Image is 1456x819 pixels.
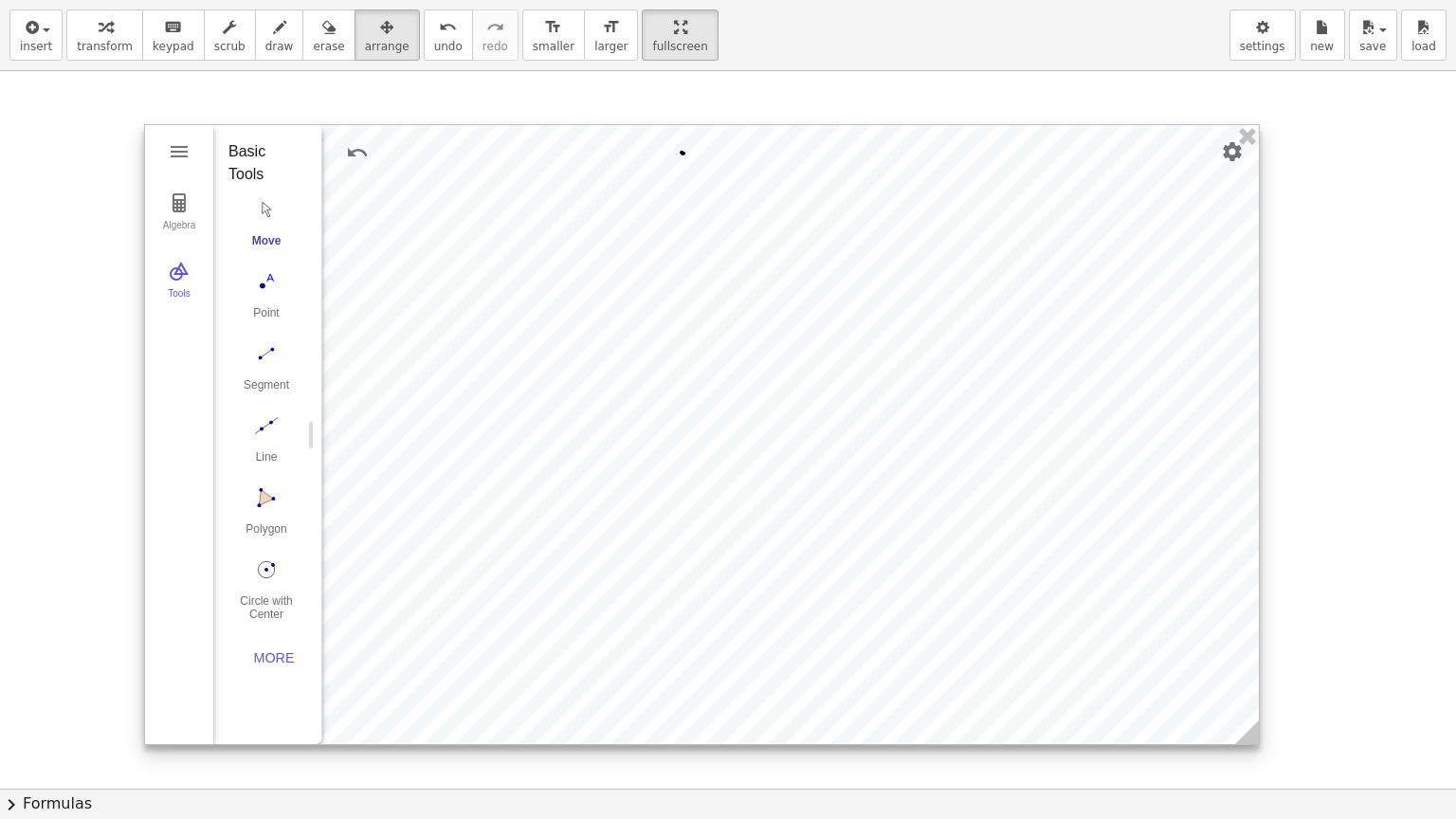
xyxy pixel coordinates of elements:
button: save [1349,9,1397,61]
i: format_size [544,16,562,39]
span: load [1411,40,1436,53]
img: Main Menu [168,140,191,163]
button: Line. Select two points or positions [228,409,304,478]
button: Circle with Center through Point. Select center point, then point on circle [228,554,304,622]
button: format_sizesmaller [522,9,585,61]
button: fullscreen [642,9,718,61]
span: erase [313,40,344,53]
button: Undo [340,136,374,170]
button: transform [66,9,143,61]
div: Basic Tools [228,140,292,186]
span: scrub [214,40,246,53]
span: fullscreen [652,40,707,53]
div: Segment [228,378,304,405]
div: Polygon [228,522,304,549]
button: draw [255,9,304,61]
button: format_sizelarger [584,9,638,61]
div: Move [228,234,304,261]
i: undo [439,16,457,39]
span: insert [20,40,52,53]
div: Line [228,450,304,477]
button: scrub [204,9,256,61]
button: Polygon. Select all vertices, then first vertex again [228,482,304,550]
button: new [1300,9,1345,61]
span: larger [594,40,628,53]
button: undoundo [424,9,473,61]
span: keypad [153,40,194,53]
span: arrange [365,40,409,53]
i: format_size [602,16,620,39]
button: settings [1229,9,1296,61]
button: load [1401,9,1447,61]
span: settings [1240,40,1285,53]
i: redo [486,16,504,39]
button: Move. Drag or select object [228,193,304,262]
span: transform [77,40,133,53]
button: erase [302,9,355,61]
span: smaller [533,40,574,53]
button: insert [9,9,63,61]
div: Point [228,306,304,333]
span: redo [482,40,508,53]
button: redoredo [472,9,519,61]
span: draw [265,40,294,53]
span: new [1310,40,1334,53]
span: undo [434,40,463,53]
button: keyboardkeypad [142,9,205,61]
i: keyboard [164,16,182,39]
div: Tools [149,288,209,315]
button: arrange [355,9,420,61]
div: Circle with Center through Point [228,594,304,621]
button: Settings [1215,135,1249,169]
button: Segment. Select two points or positions [228,337,304,406]
button: Point. Select position or line, function, or curve [228,265,304,334]
span: save [1359,40,1386,53]
div: More [244,650,304,665]
div: Algebra [149,220,209,246]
